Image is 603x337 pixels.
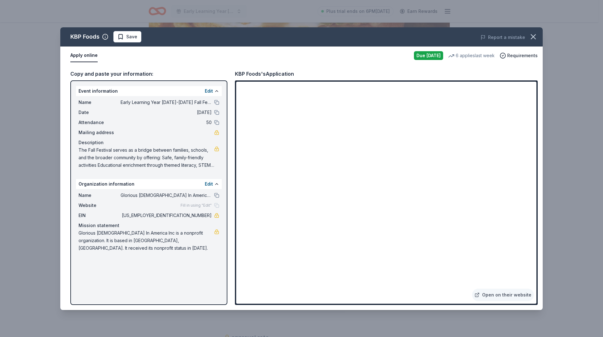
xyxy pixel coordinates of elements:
div: KBP Foods [70,32,100,42]
div: Event information [76,86,222,96]
a: Open on their website [472,289,534,301]
span: Date [79,109,121,116]
span: [US_EMPLOYER_IDENTIFICATION_NUMBER] [121,212,212,219]
span: Glorious [DEMOGRAPHIC_DATA] In America Inc is a nonprofit organization. It is based in [GEOGRAPHI... [79,229,214,252]
div: Description [79,139,219,146]
span: Fill in using "Edit" [181,203,212,208]
span: [DATE] [121,109,212,116]
span: Glorious [DEMOGRAPHIC_DATA] In America Inc [121,192,212,199]
span: 50 [121,119,212,126]
button: Edit [205,180,213,188]
button: Save [113,31,141,42]
div: KBP Foods's Application [235,70,294,78]
span: EIN [79,212,121,219]
span: Attendance [79,119,121,126]
button: Edit [205,87,213,95]
div: Mission statement [79,222,219,229]
span: Website [79,202,121,209]
span: Early Learning Year [DATE]-[DATE] Fall Festival and Yard Sale [121,99,212,106]
span: Mailing address [79,129,121,136]
div: Organization information [76,179,222,189]
span: Name [79,192,121,199]
span: Save [126,33,137,41]
span: Name [79,99,121,106]
div: Copy and paste your information: [70,70,227,78]
span: Requirements [507,52,538,59]
button: Requirements [500,52,538,59]
button: Apply online [70,49,98,62]
div: 6 applies last week [448,52,495,59]
span: The Fall Festival serves as a bridge between families, schools, and the broader community by offe... [79,146,214,169]
div: Due [DATE] [414,51,443,60]
button: Report a mistake [481,34,525,41]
